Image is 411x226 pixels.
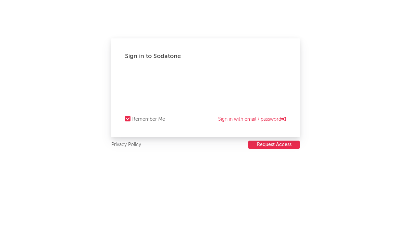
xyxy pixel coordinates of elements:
[125,52,286,60] div: Sign in to Sodatone
[218,115,286,123] a: Sign in with email / password
[111,141,141,149] a: Privacy Policy
[132,115,165,123] div: Remember Me
[248,141,300,149] button: Request Access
